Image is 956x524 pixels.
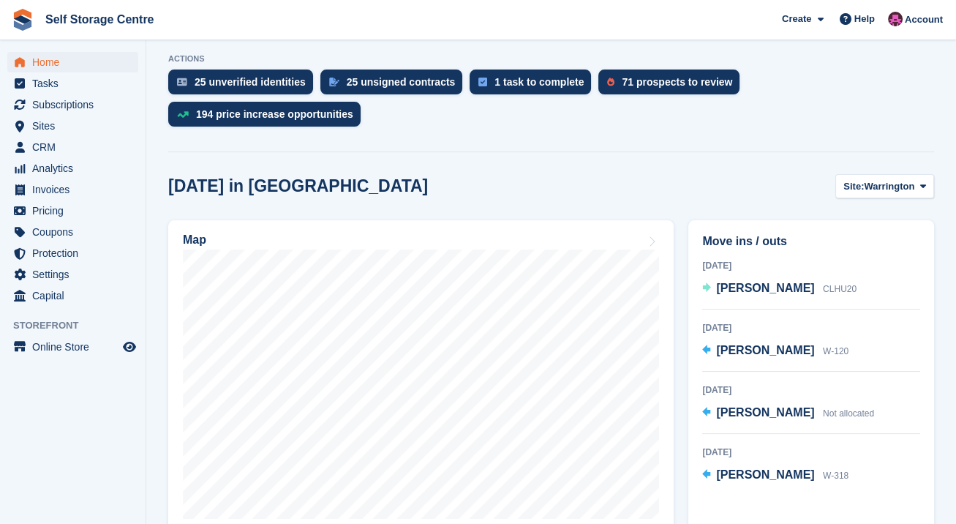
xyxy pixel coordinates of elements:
a: menu [7,137,138,157]
div: 25 unsigned contracts [347,76,456,88]
div: [DATE] [702,383,920,397]
h2: Map [183,233,206,247]
button: Site: Warrington [835,174,934,198]
img: prospect-51fa495bee0391a8d652442698ab0144808aea92771e9ea1ae160a38d050c398.svg [607,78,614,86]
span: Invoices [32,179,120,200]
span: Not allocated [823,408,874,419]
span: Capital [32,285,120,306]
span: Pricing [32,201,120,221]
span: [PERSON_NAME] [716,468,814,481]
span: Home [32,52,120,72]
a: [PERSON_NAME] W-318 [702,466,848,485]
a: 25 unverified identities [168,70,320,102]
a: menu [7,243,138,263]
a: 1 task to complete [470,70,598,102]
div: [DATE] [702,259,920,272]
h2: Move ins / outs [702,233,920,250]
p: ACTIONS [168,54,934,64]
div: [DATE] [702,446,920,459]
a: menu [7,337,138,357]
span: Warrington [864,179,914,194]
a: menu [7,264,138,285]
span: Create [782,12,811,26]
h2: [DATE] in [GEOGRAPHIC_DATA] [168,176,428,196]
span: CRM [32,137,120,157]
div: [DATE] [702,321,920,334]
span: Online Store [32,337,120,357]
span: Storefront [13,318,146,333]
a: Preview store [121,338,138,356]
div: 71 prospects to review [622,76,732,88]
span: CLHU20 [823,284,857,294]
span: W-120 [823,346,848,356]
img: verify_identity-adf6edd0f0f0b5bbfe63781bf79b02c33cf7c696d77639b501bdc392416b5a36.svg [177,78,187,86]
a: menu [7,158,138,179]
div: 25 unverified identities [195,76,306,88]
a: [PERSON_NAME] W-120 [702,342,848,361]
a: menu [7,52,138,72]
a: [PERSON_NAME] CLHU20 [702,280,857,299]
a: 25 unsigned contracts [320,70,470,102]
span: Analytics [32,158,120,179]
img: price_increase_opportunities-93ffe204e8149a01c8c9dc8f82e8f89637d9d84a8eef4429ea346261dce0b2c0.svg [177,111,189,118]
a: 194 price increase opportunities [168,102,368,134]
span: [PERSON_NAME] [716,406,814,419]
span: Site: [843,179,864,194]
a: menu [7,285,138,306]
a: menu [7,201,138,221]
img: task-75834270c22a3079a89374b754ae025e5fb1db73e45f91037f5363f120a921f8.svg [478,78,487,86]
span: Account [905,12,943,27]
a: menu [7,94,138,115]
div: 194 price increase opportunities [196,108,353,120]
span: [PERSON_NAME] [716,282,814,294]
span: Protection [32,243,120,263]
span: W-318 [823,471,848,481]
span: Subscriptions [32,94,120,115]
a: menu [7,222,138,242]
span: Sites [32,116,120,136]
a: [PERSON_NAME] Not allocated [702,404,874,423]
div: 1 task to complete [494,76,584,88]
span: Settings [32,264,120,285]
span: Coupons [32,222,120,242]
img: Ben Scott [888,12,903,26]
span: Help [854,12,875,26]
a: 71 prospects to review [598,70,747,102]
a: menu [7,73,138,94]
span: [PERSON_NAME] [716,344,814,356]
a: menu [7,116,138,136]
a: Self Storage Centre [39,7,159,31]
a: menu [7,179,138,200]
span: Tasks [32,73,120,94]
img: stora-icon-8386f47178a22dfd0bd8f6a31ec36ba5ce8667c1dd55bd0f319d3a0aa187defe.svg [12,9,34,31]
img: contract_signature_icon-13c848040528278c33f63329250d36e43548de30e8caae1d1a13099fd9432cc5.svg [329,78,339,86]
